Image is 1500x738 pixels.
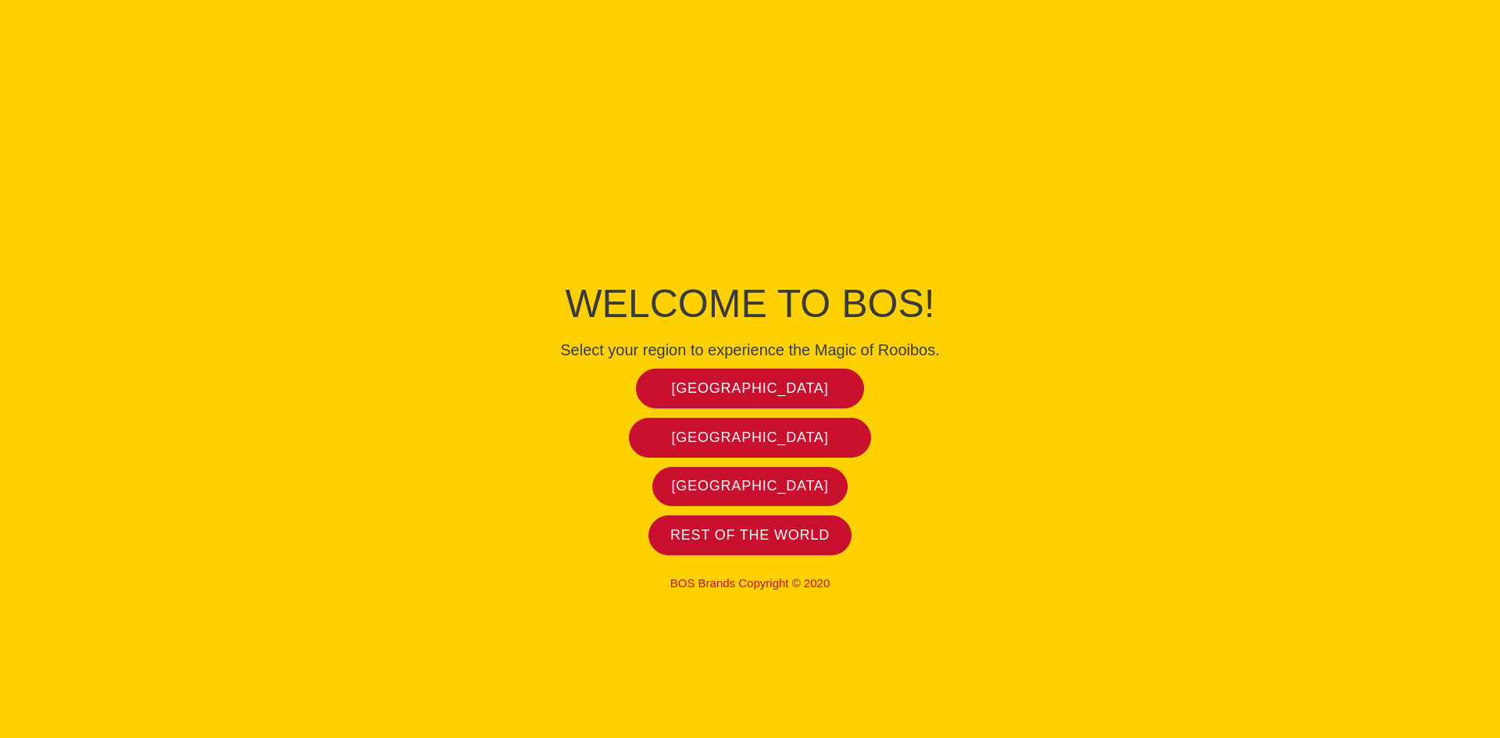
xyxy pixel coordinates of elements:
span: [GEOGRAPHIC_DATA] [672,429,829,447]
a: Rest of the world [648,515,852,555]
a: [GEOGRAPHIC_DATA] [636,369,865,408]
h1: Welcome to BOS! [398,276,1102,331]
span: Rest of the world [670,526,830,544]
span: [GEOGRAPHIC_DATA] [672,477,829,495]
a: [GEOGRAPHIC_DATA] [629,418,872,458]
span: [GEOGRAPHIC_DATA] [672,380,829,398]
p: BOS Brands Copyright © 2020 [398,576,1102,590]
img: Bos Brands [691,142,809,259]
h4: Select your region to experience the Magic of Rooibos. [398,340,1102,359]
a: [GEOGRAPHIC_DATA] [652,467,848,507]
